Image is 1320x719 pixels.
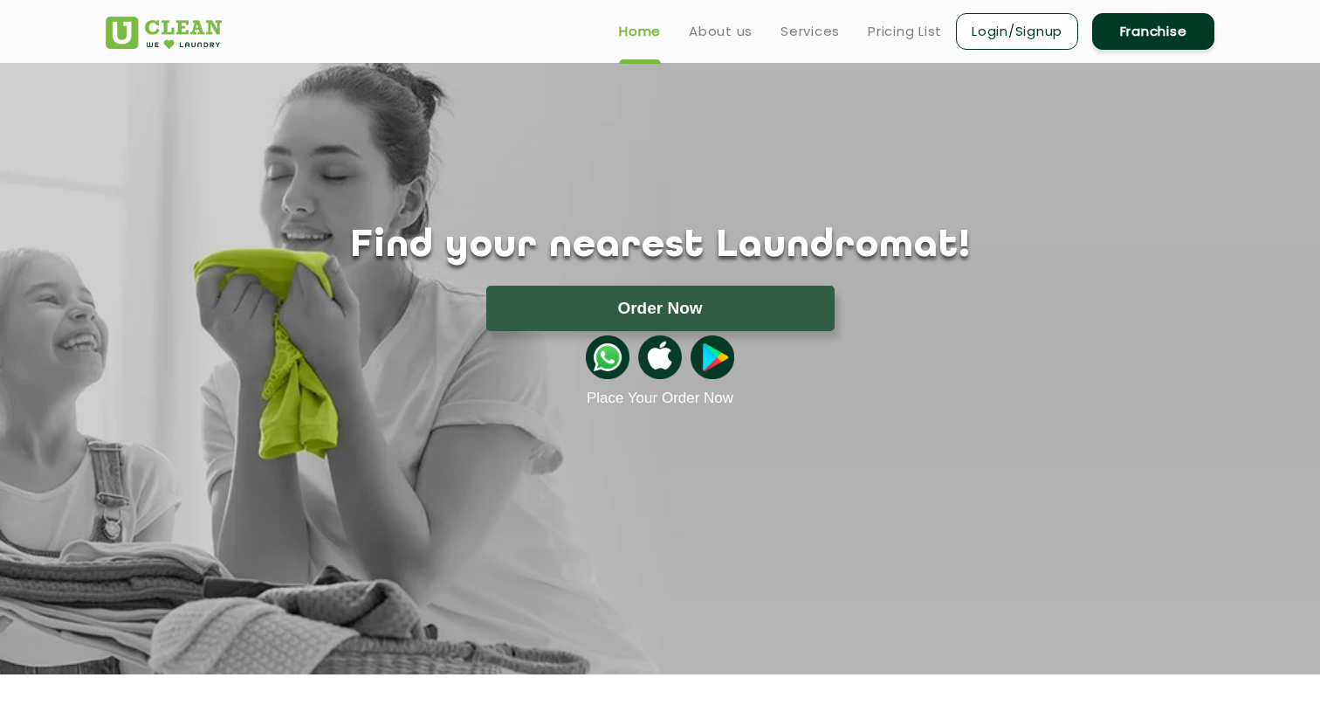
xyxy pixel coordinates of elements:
[689,21,753,42] a: About us
[93,225,1227,268] h1: Find your nearest Laundromat!
[780,21,840,42] a: Services
[586,335,629,379] img: whatsappicon.png
[638,335,682,379] img: apple-icon.png
[106,17,222,49] img: UClean Laundry and Dry Cleaning
[1092,13,1214,50] a: Franchise
[956,13,1078,50] a: Login/Signup
[619,21,661,42] a: Home
[868,21,942,42] a: Pricing List
[587,390,733,407] a: Place Your Order Now
[691,335,734,379] img: playstoreicon.png
[486,286,835,331] button: Order Now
